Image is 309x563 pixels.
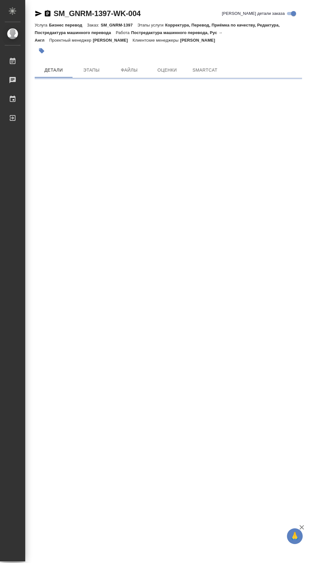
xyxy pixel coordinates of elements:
[93,38,133,43] p: [PERSON_NAME]
[116,30,131,35] p: Работа
[152,66,182,74] span: Оценки
[49,38,93,43] p: Проектный менеджер
[133,38,180,43] p: Клиентские менеджеры
[44,10,51,17] button: Скопировать ссылку
[49,23,87,27] p: Бизнес перевод
[114,66,144,74] span: Файлы
[38,66,69,74] span: Детали
[137,23,165,27] p: Этапы услуги
[87,23,101,27] p: Заказ:
[54,9,141,18] a: SM_GNRM-1397-WK-004
[222,10,285,17] span: [PERSON_NAME] детали заказа
[35,10,42,17] button: Скопировать ссылку для ЯМессенджера
[101,23,137,27] p: SM_GNRM-1397
[190,66,220,74] span: SmartCat
[289,530,300,543] span: 🙏
[35,44,49,58] button: Добавить тэг
[76,66,107,74] span: Этапы
[287,528,303,544] button: 🙏
[180,38,220,43] p: [PERSON_NAME]
[35,23,49,27] p: Услуга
